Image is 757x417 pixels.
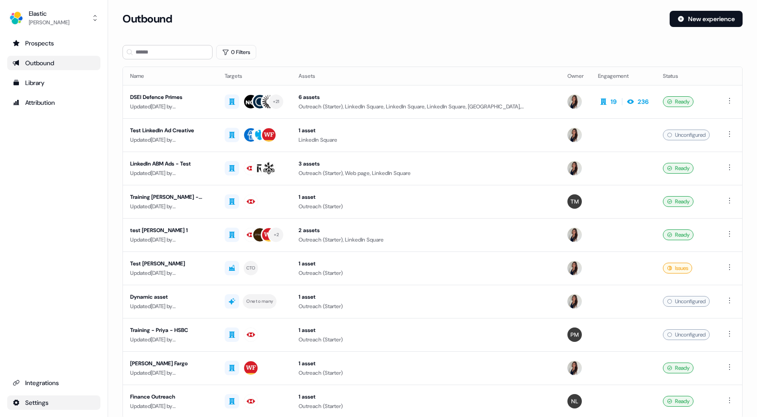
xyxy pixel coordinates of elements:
[273,98,280,106] div: + 21
[130,302,210,311] div: Updated [DATE] by [PERSON_NAME]
[299,259,553,268] div: 1 asset
[299,93,553,102] div: 6 assets
[7,376,100,390] a: Go to integrations
[663,263,692,274] div: Issues
[130,202,210,211] div: Updated [DATE] by [PERSON_NAME]
[246,264,256,272] div: CTO
[567,394,582,408] img: Nicole
[13,398,95,407] div: Settings
[591,67,656,85] th: Engagement
[663,363,694,373] div: Ready
[130,326,210,335] div: Training - Priya - HSBC
[299,269,553,278] div: Outreach (Starter)
[299,302,553,311] div: Outreach (Starter)
[130,226,210,235] div: test [PERSON_NAME] 1
[560,67,591,85] th: Owner
[122,12,172,26] h3: Outbound
[130,259,210,268] div: Test [PERSON_NAME]
[130,235,210,244] div: Updated [DATE] by [PERSON_NAME]
[130,169,210,178] div: Updated [DATE] by [PERSON_NAME]
[299,159,553,168] div: 3 assets
[7,95,100,110] a: Go to attribution
[130,368,210,377] div: Updated [DATE] by [PERSON_NAME]
[274,231,279,239] div: + 2
[299,226,553,235] div: 2 assets
[130,159,210,168] div: LinkedIn ABM Ads - Test
[299,335,553,344] div: Outreach (Starter)
[299,135,553,144] div: LinkedIn Square
[656,67,717,85] th: Status
[299,368,553,377] div: Outreach (Starter)
[567,294,582,309] img: Kelly
[123,67,218,85] th: Name
[29,18,69,27] div: [PERSON_NAME]
[7,76,100,90] a: Go to templates
[663,96,694,107] div: Ready
[299,235,553,244] div: Outreach (Starter), LinkedIn Square
[567,94,582,109] img: Kelly
[299,326,553,335] div: 1 asset
[130,269,210,278] div: Updated [DATE] by [PERSON_NAME]
[246,297,273,305] div: One to many
[299,392,553,401] div: 1 asset
[611,97,616,106] div: 19
[13,98,95,107] div: Attribution
[13,39,95,48] div: Prospects
[663,296,710,307] div: Unconfigured
[130,135,210,144] div: Updated [DATE] by [PERSON_NAME]
[663,329,710,340] div: Unconfigured
[663,163,694,174] div: Ready
[567,128,582,142] img: Kelly
[130,193,210,202] div: Training [PERSON_NAME] - HSBC
[663,396,694,407] div: Ready
[29,9,69,18] div: Elastic
[13,58,95,67] div: Outbound
[567,161,582,175] img: Kelly
[130,93,210,102] div: DSEI Defence Primes
[299,359,553,368] div: 1 asset
[130,292,210,301] div: Dynamic asset
[663,229,694,240] div: Ready
[291,67,560,85] th: Assets
[299,193,553,202] div: 1 asset
[130,402,210,411] div: Updated [DATE] by [PERSON_NAME]
[567,194,582,209] img: Tanvee
[130,392,210,401] div: Finance Outreach
[130,102,210,111] div: Updated [DATE] by [PERSON_NAME]
[7,395,100,410] a: Go to integrations
[7,7,100,29] button: Elastic[PERSON_NAME]
[130,335,210,344] div: Updated [DATE] by [PERSON_NAME]
[567,261,582,275] img: Kelly
[7,56,100,70] a: Go to outbound experience
[299,169,553,178] div: Outreach (Starter), Web page, LinkedIn Square
[299,402,553,411] div: Outreach (Starter)
[299,202,553,211] div: Outreach (Starter)
[218,67,291,85] th: Targets
[567,327,582,342] img: Priya
[130,359,210,368] div: [PERSON_NAME] Fargo
[670,11,743,27] button: New experience
[299,102,553,111] div: Outreach (Starter), LinkedIn Square, LinkedIn Square, LinkedIn Square, [GEOGRAPHIC_DATA], [GEOGRA...
[567,361,582,375] img: Kelly
[13,378,95,387] div: Integrations
[299,126,553,135] div: 1 asset
[7,36,100,50] a: Go to prospects
[567,228,582,242] img: Kelly
[663,196,694,207] div: Ready
[663,130,710,140] div: Unconfigured
[638,97,648,106] div: 236
[13,78,95,87] div: Library
[216,45,256,59] button: 0 Filters
[299,292,553,301] div: 1 asset
[130,126,210,135] div: Test LinkedIn Ad Creative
